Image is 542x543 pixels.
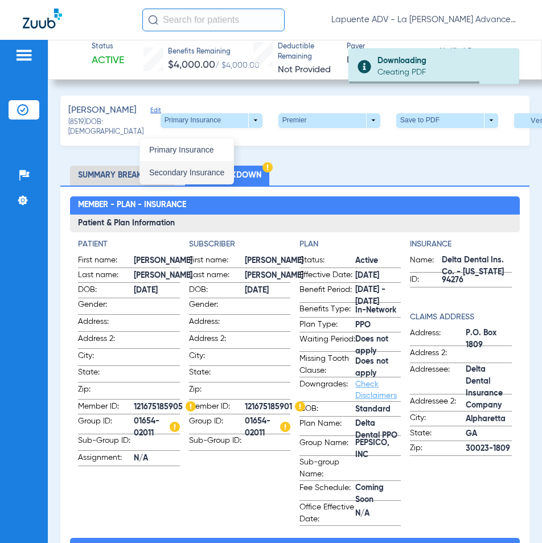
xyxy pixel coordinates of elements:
div: Creating PDF [377,67,509,78]
span: Primary Insurance [149,146,224,154]
span: Secondary Insurance [149,168,224,176]
div: Downloading [377,55,509,67]
iframe: Chat Widget [485,488,542,543]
